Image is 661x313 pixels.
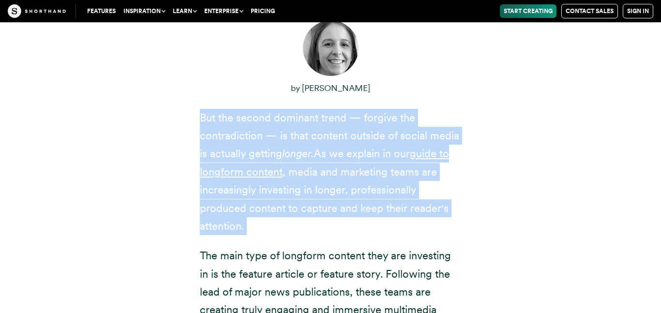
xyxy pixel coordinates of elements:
[200,109,461,236] p: But the second dominant trend — forgive the contradiction — is that content outside of social med...
[439,147,449,160] a: to
[83,4,120,18] a: Features
[169,4,200,18] button: Learn
[200,165,243,178] a: longform
[410,147,436,160] a: guide
[246,165,283,178] a: content
[561,4,618,18] a: Contact Sales
[247,4,279,18] a: Pricing
[623,4,653,18] a: Sign in
[200,4,247,18] button: Enterprise
[120,4,169,18] button: Inspiration
[8,4,66,18] img: The Craft
[291,83,370,93] span: by [PERSON_NAME]
[282,147,314,160] em: longer.
[500,4,556,18] a: Start Creating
